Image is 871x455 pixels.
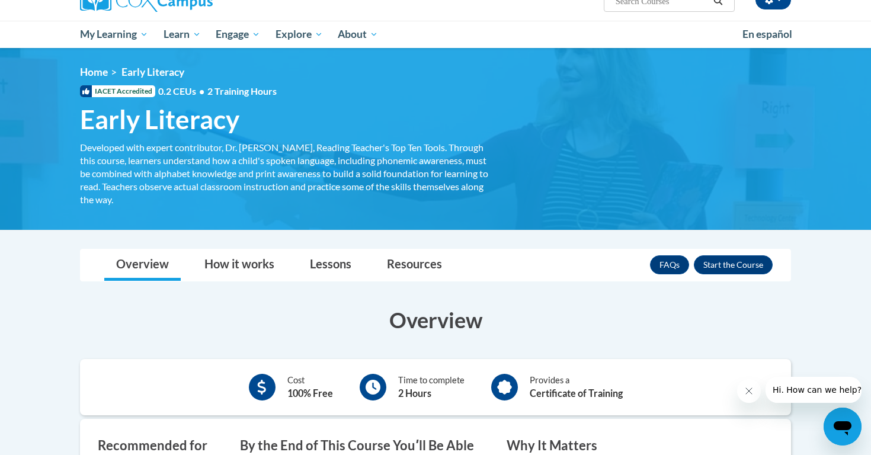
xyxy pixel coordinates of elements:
[121,66,184,78] span: Early Literacy
[208,21,268,48] a: Engage
[287,387,333,399] b: 100% Free
[331,21,386,48] a: About
[216,27,260,41] span: Engage
[80,104,239,135] span: Early Literacy
[298,249,363,281] a: Lessons
[735,22,800,47] a: En español
[104,249,181,281] a: Overview
[398,374,465,400] div: Time to complete
[199,85,204,97] span: •
[98,437,222,455] h3: Recommended for
[164,27,201,41] span: Learn
[742,28,792,40] span: En español
[156,21,209,48] a: Learn
[375,249,454,281] a: Resources
[338,27,378,41] span: About
[80,66,108,78] a: Home
[207,85,277,97] span: 2 Training Hours
[80,27,148,41] span: My Learning
[80,305,791,335] h3: Overview
[530,387,623,399] b: Certificate of Training
[276,27,323,41] span: Explore
[62,21,809,48] div: Main menu
[158,85,277,98] span: 0.2 CEUs
[530,374,623,400] div: Provides a
[72,21,156,48] a: My Learning
[80,141,489,206] div: Developed with expert contributor, Dr. [PERSON_NAME], Reading Teacher's Top Ten Tools. Through th...
[398,387,431,399] b: 2 Hours
[766,377,862,403] iframe: Message from company
[650,255,689,274] a: FAQs
[824,408,862,446] iframe: Button to launch messaging window
[80,85,155,97] span: IACET Accredited
[193,249,286,281] a: How it works
[694,255,773,274] button: Enroll
[287,374,333,400] div: Cost
[507,437,755,455] h3: Why It Matters
[737,379,761,403] iframe: Close message
[268,21,331,48] a: Explore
